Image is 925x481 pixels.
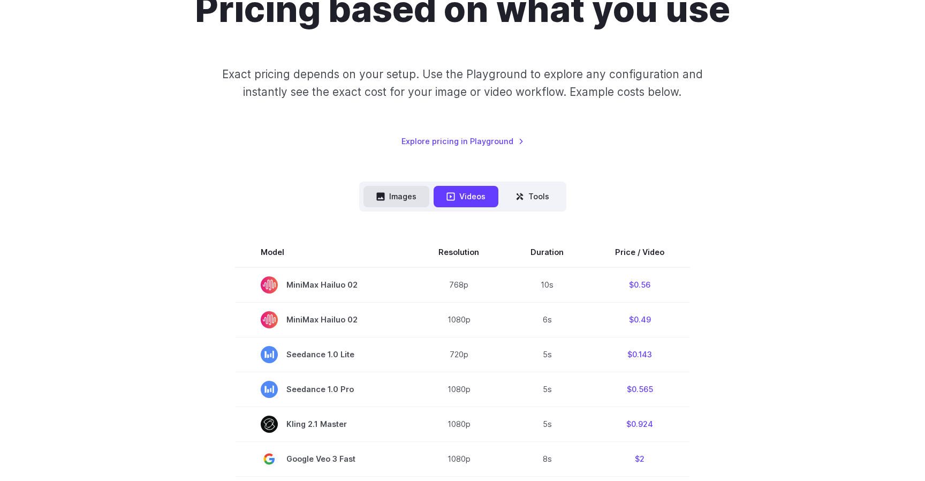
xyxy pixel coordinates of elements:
p: Exact pricing depends on your setup. Use the Playground to explore any configuration and instantl... [202,65,723,101]
td: 768p [413,267,505,303]
span: MiniMax Hailuo 02 [261,311,387,328]
th: Resolution [413,237,505,267]
td: $0.49 [589,302,690,337]
th: Duration [505,237,589,267]
td: 5s [505,407,589,441]
td: $0.924 [589,407,690,441]
td: $0.143 [589,337,690,372]
span: Google Veo 3 Fast [261,450,387,468]
td: 6s [505,302,589,337]
th: Model [235,237,413,267]
span: Kling 2.1 Master [261,416,387,433]
button: Tools [503,186,562,207]
td: 1080p [413,441,505,476]
button: Videos [434,186,498,207]
span: Seedance 1.0 Pro [261,381,387,398]
th: Price / Video [589,237,690,267]
td: 720p [413,337,505,372]
td: 1080p [413,372,505,407]
td: 1080p [413,407,505,441]
td: $0.565 [589,372,690,407]
button: Images [363,186,429,207]
td: $0.56 [589,267,690,303]
a: Explore pricing in Playground [401,135,524,147]
td: 5s [505,372,589,407]
span: MiniMax Hailuo 02 [261,276,387,294]
td: 1080p [413,302,505,337]
span: Seedance 1.0 Lite [261,346,387,363]
td: 5s [505,337,589,372]
td: 8s [505,441,589,476]
td: 10s [505,267,589,303]
td: $2 [589,441,690,476]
